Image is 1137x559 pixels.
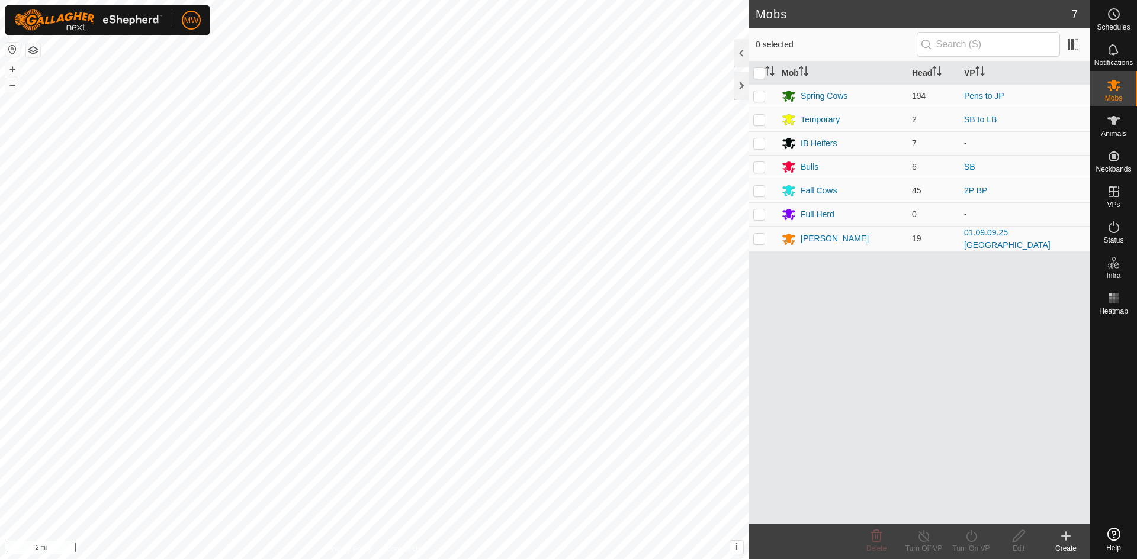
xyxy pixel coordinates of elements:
a: Pens to JP [964,91,1004,101]
button: i [730,541,743,554]
th: VP [959,62,1090,85]
div: Edit [995,543,1042,554]
span: 7 [1071,5,1078,23]
span: Help [1106,544,1121,551]
a: 2P BP [964,186,987,195]
span: Status [1103,237,1123,244]
div: Fall Cows [801,185,837,197]
span: 6 [912,162,917,172]
div: IB Heifers [801,137,837,150]
td: - [959,202,1090,226]
th: Head [907,62,959,85]
span: 7 [912,138,917,148]
p-sorticon: Activate to sort [765,68,775,77]
button: Map Layers [26,43,40,57]
span: i [735,542,738,552]
img: Gallagher Logo [14,9,162,31]
span: 2 [912,115,917,124]
span: 194 [912,91,926,101]
a: Contact Us [386,544,421,554]
a: Privacy Policy [327,544,372,554]
td: - [959,131,1090,155]
span: VPs [1107,201,1120,208]
span: Heatmap [1099,308,1128,315]
a: SB to LB [964,115,997,124]
span: 0 selected [756,38,917,51]
a: SB [964,162,975,172]
div: [PERSON_NAME] [801,232,869,245]
div: Temporary [801,114,840,126]
span: MW [184,14,199,27]
div: Full Herd [801,208,834,221]
p-sorticon: Activate to sort [932,68,942,77]
span: Delete [866,544,887,552]
span: Infra [1106,272,1120,279]
span: 0 [912,209,917,219]
span: Animals [1101,130,1126,137]
p-sorticon: Activate to sort [799,68,808,77]
button: Reset Map [5,43,20,57]
div: Bulls [801,161,818,173]
a: Help [1090,523,1137,556]
a: 01.09.09.25 [GEOGRAPHIC_DATA] [964,228,1051,250]
p-sorticon: Activate to sort [975,68,985,77]
span: Neckbands [1096,166,1131,173]
span: Schedules [1097,24,1130,31]
div: Turn On VP [947,543,995,554]
span: 19 [912,234,921,243]
div: Spring Cows [801,90,847,102]
div: Turn Off VP [900,543,947,554]
span: Mobs [1105,95,1122,102]
h2: Mobs [756,7,1071,21]
th: Mob [777,62,907,85]
div: Create [1042,543,1090,554]
input: Search (S) [917,32,1060,57]
button: + [5,62,20,76]
button: – [5,77,20,92]
span: 45 [912,186,921,195]
span: Notifications [1094,59,1133,66]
